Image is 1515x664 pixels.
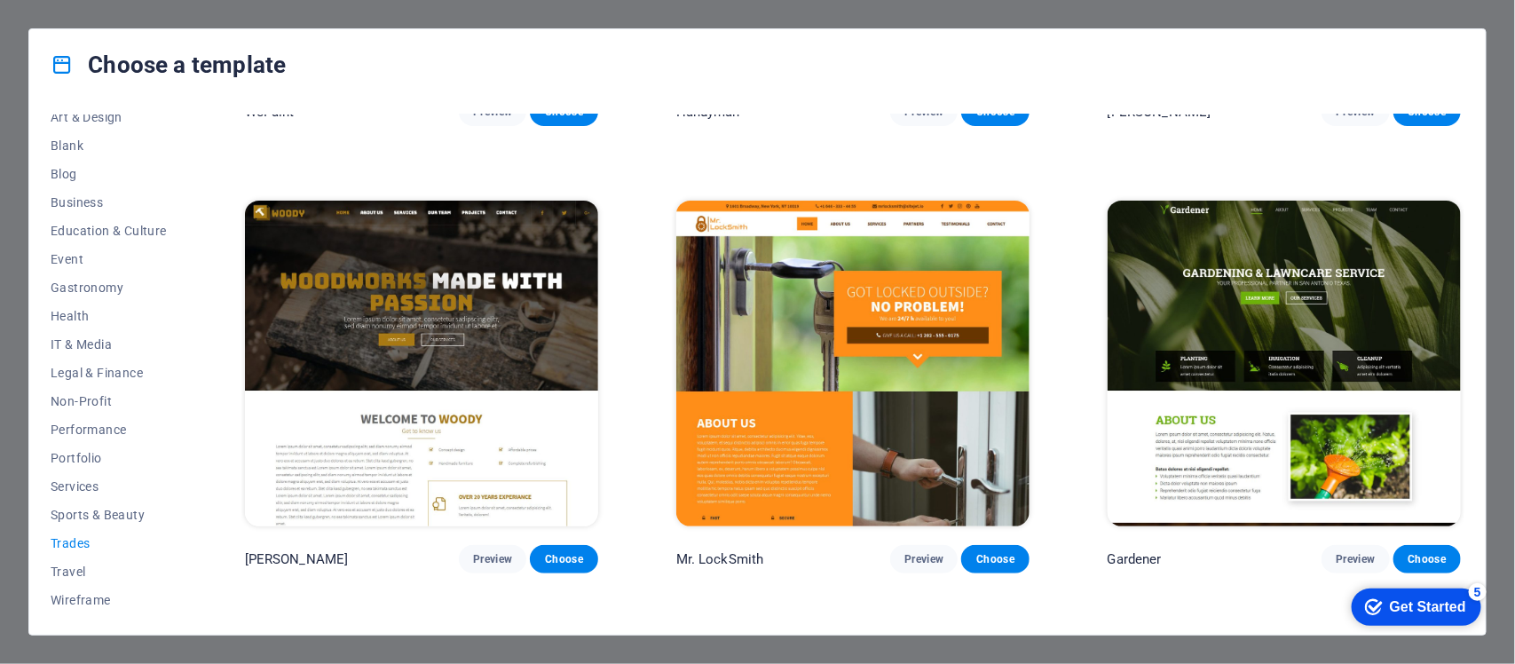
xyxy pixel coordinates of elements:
button: Sports & Beauty [51,501,167,529]
div: Get Started 5 items remaining, 0% complete [14,9,144,46]
button: Preview [890,545,958,573]
button: Services [51,472,167,501]
p: [PERSON_NAME] [245,550,349,568]
span: Preview [473,552,512,566]
button: Preview [459,545,526,573]
p: Gardener [1108,550,1162,568]
span: Wireframe [51,593,167,607]
div: 5 [131,4,149,21]
button: Choose [530,545,597,573]
p: Mr. LockSmith [676,550,764,568]
span: Business [51,195,167,209]
img: Gardener [1108,201,1461,526]
span: Choose [544,552,583,566]
button: Choose [961,545,1029,573]
span: Choose [975,552,1014,566]
span: Education & Culture [51,224,167,238]
button: Business [51,188,167,217]
span: Art & Design [51,110,167,124]
span: Blog [51,167,167,181]
button: Choose [1393,545,1461,573]
button: Education & Culture [51,217,167,245]
span: Non-Profit [51,394,167,408]
div: Get Started [52,20,129,36]
button: Trades [51,529,167,557]
h4: Choose a template [51,51,286,79]
span: Trades [51,536,167,550]
button: Blog [51,160,167,188]
button: Event [51,245,167,273]
img: Woody [245,201,598,526]
button: Performance [51,415,167,444]
button: Portfolio [51,444,167,472]
span: Legal & Finance [51,366,167,380]
button: Health [51,302,167,330]
img: Mr. LockSmith [676,201,1030,526]
span: Preview [1336,552,1375,566]
button: Art & Design [51,103,167,131]
span: Event [51,252,167,266]
span: Choose [1408,552,1447,566]
button: Preview [1322,545,1389,573]
span: Services [51,479,167,494]
span: Gastronomy [51,281,167,295]
button: Gastronomy [51,273,167,302]
span: IT & Media [51,337,167,352]
span: Preview [904,552,943,566]
button: Legal & Finance [51,359,167,387]
button: Blank [51,131,167,160]
span: Travel [51,565,167,579]
span: Health [51,309,167,323]
button: Non-Profit [51,387,167,415]
span: Portfolio [51,451,167,465]
span: Sports & Beauty [51,508,167,522]
span: Blank [51,138,167,153]
span: Performance [51,423,167,437]
button: Travel [51,557,167,586]
button: Wireframe [51,586,167,614]
button: IT & Media [51,330,167,359]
